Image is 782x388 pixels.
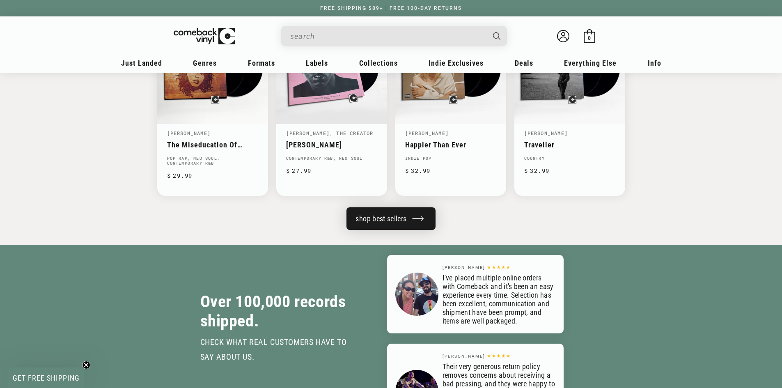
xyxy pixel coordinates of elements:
[167,130,211,136] a: [PERSON_NAME]
[312,5,470,11] a: FREE SHIPPING $89+ | FREE 100-DAY RETURNS
[588,35,591,41] span: 0
[82,361,90,369] button: Close teaser
[121,59,162,67] span: Just Landed
[200,335,348,364] p: Check what real customers have to say about us.
[405,140,496,149] a: Happier Than Ever
[306,59,328,67] span: Labels
[13,374,80,382] span: GET FREE SHIPPING
[200,292,348,331] h2: Over 100,000 records shipped.
[405,130,449,136] a: [PERSON_NAME]
[524,130,568,136] a: [PERSON_NAME]
[395,273,438,316] img: Brian J.
[515,59,533,67] span: Deals
[487,263,511,270] p: ★★★★★
[564,59,617,67] span: Everything Else
[193,59,217,67] span: Genres
[286,130,374,136] a: [PERSON_NAME], The Creator
[487,352,511,358] p: ★★★★★
[648,59,661,67] span: Info
[443,273,555,325] p: I've placed multiple online orders with Comeback and it's been an easy experience every time. Sel...
[443,353,485,360] p: [PERSON_NAME]
[8,367,84,388] div: GET FREE SHIPPINGClose teaser
[281,26,507,46] div: Search
[248,59,275,67] span: Formats
[443,264,485,271] p: [PERSON_NAME]
[486,26,508,46] button: Search
[524,140,615,149] a: Traveller
[167,140,258,149] a: The Miseducation Of [PERSON_NAME]
[429,59,484,67] span: Indie Exclusives
[359,59,398,67] span: Collections
[290,28,485,45] input: When autocomplete results are available use up and down arrows to review and enter to select
[346,207,435,230] a: shop best sellers
[286,140,377,149] a: [PERSON_NAME]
